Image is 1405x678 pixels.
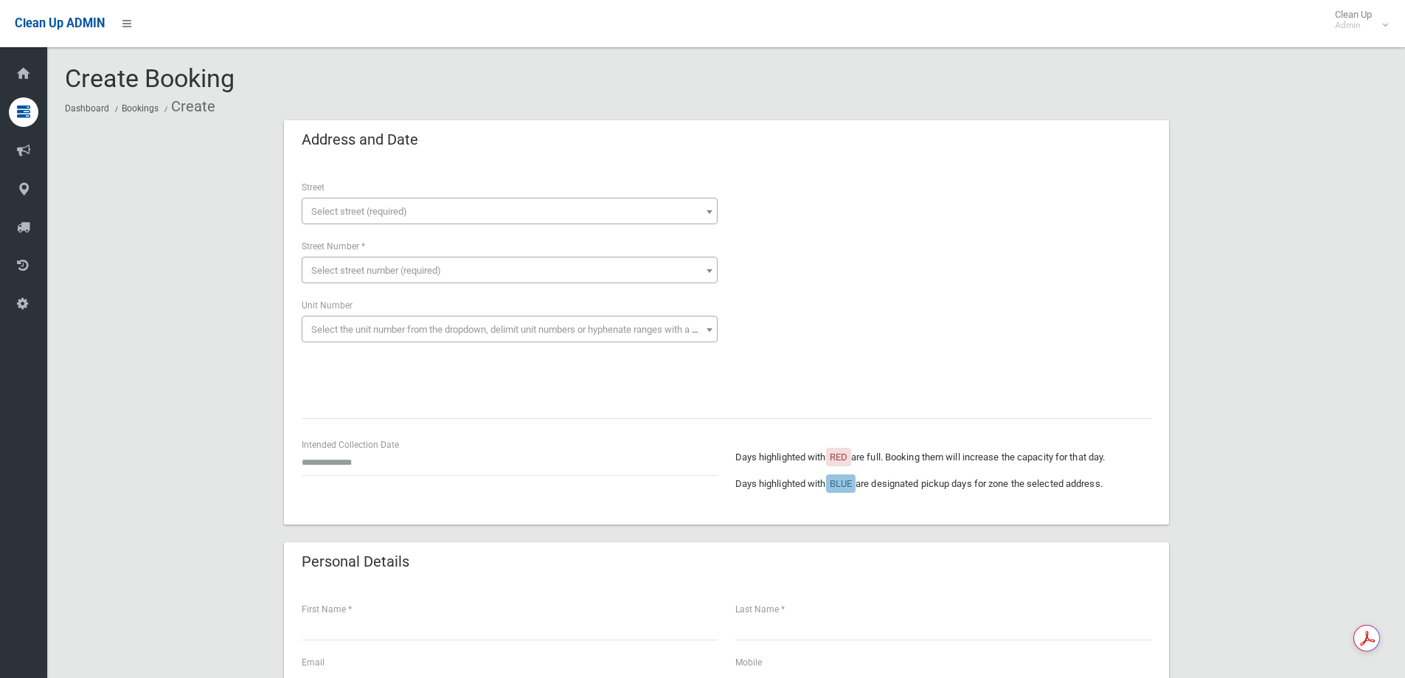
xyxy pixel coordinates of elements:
header: Personal Details [284,547,427,576]
span: Clean Up [1328,9,1387,31]
span: Select the unit number from the dropdown, delimit unit numbers or hyphenate ranges with a comma [311,324,724,335]
span: Create Booking [65,63,235,93]
a: Dashboard [65,103,109,114]
span: Select street number (required) [311,265,441,276]
span: BLUE [830,478,852,489]
a: Bookings [122,103,159,114]
span: Clean Up ADMIN [15,16,105,30]
span: Select street (required) [311,206,407,217]
span: RED [830,452,847,463]
p: Days highlighted with are full. Booking them will increase the capacity for that day. [735,449,1151,466]
p: Days highlighted with are designated pickup days for zone the selected address. [735,475,1151,493]
small: Admin [1335,20,1372,31]
header: Address and Date [284,125,436,154]
li: Create [161,93,215,120]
